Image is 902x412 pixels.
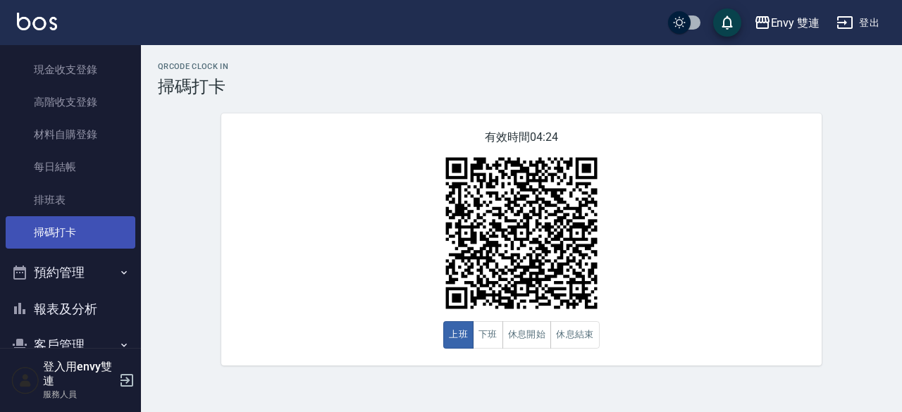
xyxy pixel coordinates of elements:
[43,388,115,401] p: 服務人員
[831,10,885,36] button: 登出
[713,8,741,37] button: save
[6,118,135,151] a: 材料自購登錄
[550,321,600,349] button: 休息結束
[11,366,39,394] img: Person
[502,321,552,349] button: 休息開始
[17,13,57,30] img: Logo
[43,360,115,388] h5: 登入用envy雙連
[6,327,135,363] button: 客戶管理
[158,62,885,71] h2: QRcode Clock In
[748,8,826,37] button: Envy 雙連
[6,54,135,86] a: 現金收支登錄
[6,291,135,327] button: 報表及分析
[473,321,503,349] button: 下班
[221,113,822,366] div: 有效時間 04:24
[6,151,135,183] a: 每日結帳
[6,216,135,249] a: 掃碼打卡
[6,184,135,216] a: 排班表
[6,86,135,118] a: 高階收支登錄
[158,77,885,96] h3: 掃碼打卡
[443,321,474,349] button: 上班
[771,14,820,32] div: Envy 雙連
[6,254,135,291] button: 預約管理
